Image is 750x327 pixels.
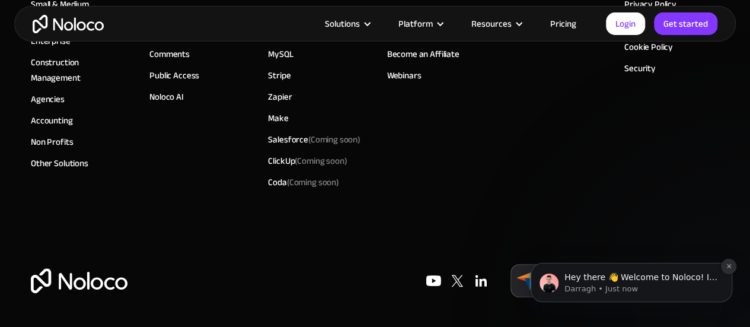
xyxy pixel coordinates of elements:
a: Zapier [268,89,292,104]
a: Make [268,110,288,126]
img: Profile image for Darragh [27,85,46,104]
a: Public Access [149,68,199,83]
div: Solutions [325,16,360,31]
a: Construction Management [31,55,126,85]
a: Comments [149,46,190,62]
a: Webinars [387,68,422,83]
a: Become an Affiliate [387,46,459,62]
div: message notification from Darragh, Just now. Hey there 👋 Welcome to Noloco! If you have any quest... [18,74,219,113]
a: Accounting [31,113,73,128]
a: Login [606,12,645,35]
p: Message from Darragh, sent Just now [52,95,205,106]
span: (Coming soon) [308,131,360,148]
span: (Coming soon) [287,174,339,191]
a: Security [624,61,656,76]
a: Enterprise [31,33,71,49]
div: Platform [384,16,457,31]
a: Cookie Policy [624,39,673,55]
p: Hey there 👋 Welcome to Noloco! If you have any questions, just reply to this message. [GEOGRAPHIC... [52,83,205,95]
a: Other Solutions [31,155,88,171]
a: Get started [654,12,717,35]
div: Platform [398,16,433,31]
iframe: Intercom notifications message [513,189,750,321]
a: Noloco AI [149,89,184,104]
button: Dismiss notification [208,70,224,85]
div: ClickUp [268,153,347,169]
a: Pricing [535,16,591,31]
span: (Coming soon) [295,153,347,169]
div: Solutions [310,16,384,31]
div: Resources [457,16,535,31]
a: Agencies [31,91,65,107]
a: Non Profits [31,134,73,150]
div: Salesforce [268,132,360,147]
a: home [33,15,104,33]
a: MySQL [268,46,293,62]
div: Coda [268,174,339,190]
a: Stripe [268,68,291,83]
div: Resources [471,16,512,31]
